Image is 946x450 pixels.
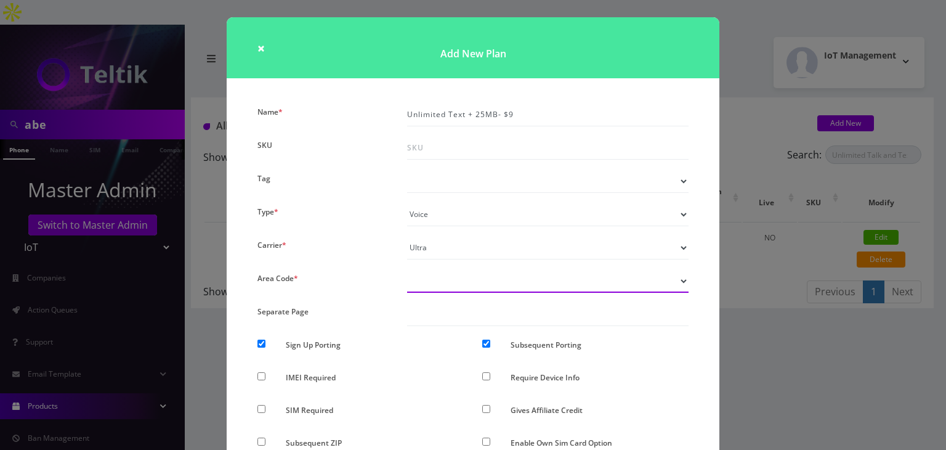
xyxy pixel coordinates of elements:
[257,303,309,321] label: Separate Page
[257,269,298,287] label: Area Code
[511,336,581,354] label: Subsequent Porting
[511,401,583,419] label: Gives Affiliate Credit
[257,39,265,57] span: ×
[511,369,580,387] label: Require Device Info
[286,401,333,419] label: SIM Required
[227,17,719,78] h1: Add New Plan
[257,236,286,254] label: Carrier
[257,103,283,121] label: Name
[257,136,272,154] label: SKU
[286,336,341,354] label: Sign Up Porting
[257,170,270,187] label: Tag
[286,369,336,387] label: IMEI Required
[257,203,278,221] label: Type
[407,136,689,160] input: SKU
[407,103,689,126] input: Name
[257,42,265,55] button: Close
